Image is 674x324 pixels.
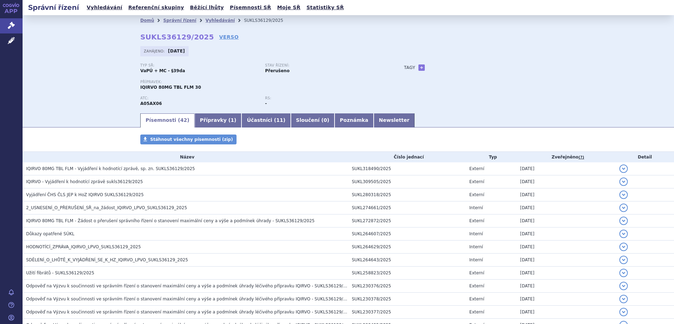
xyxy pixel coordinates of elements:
span: Interní [469,257,483,262]
a: Moje SŘ [275,3,302,12]
td: SUKL309505/2025 [348,175,466,188]
td: [DATE] [516,201,615,214]
span: Externí [469,192,484,197]
span: Důkazy opatřené SÚKL [26,231,74,236]
a: Písemnosti SŘ [228,3,273,12]
span: Interní [469,205,483,210]
strong: Přerušeno [265,68,289,73]
span: Zahájeno: [144,48,166,54]
td: [DATE] [516,188,615,201]
td: [DATE] [516,162,615,175]
th: Název [23,152,348,162]
td: SUKL264643/2025 [348,254,466,267]
a: Správní řízení [163,18,196,23]
span: Odpověď na Výzvu k součinnosti ve správním řízení o stanovení maximální ceny a výše a podmínek úh... [26,283,354,288]
span: Externí [469,218,484,223]
th: Detail [616,152,674,162]
td: [DATE] [516,175,615,188]
a: Vyhledávání [206,18,235,23]
td: [DATE] [516,267,615,280]
span: Externí [469,166,484,171]
td: SUKL230377/2025 [348,306,466,319]
button: detail [619,164,628,173]
p: Stav řízení: [265,63,383,68]
td: [DATE] [516,306,615,319]
a: Poznámka [335,113,374,127]
span: Interní [469,244,483,249]
button: detail [619,269,628,277]
td: [DATE] [516,241,615,254]
th: Typ [466,152,516,162]
td: [DATE] [516,228,615,241]
button: detail [619,256,628,264]
span: 11 [276,117,283,123]
span: Externí [469,310,484,314]
span: Externí [469,283,484,288]
a: Sloučení (0) [291,113,335,127]
strong: SUKLS36129/2025 [140,33,214,41]
td: SUKL280318/2025 [348,188,466,201]
span: Externí [469,270,484,275]
button: detail [619,217,628,225]
abbr: (?) [578,155,584,160]
span: Odpověď na Výzvu k součinnosti ve správním řízení o stanovení maximální ceny a výše a podmínek úh... [26,297,354,301]
a: VERSO [219,33,239,40]
h2: Správní řízení [23,2,85,12]
p: Typ SŘ: [140,63,258,68]
th: Číslo jednací [348,152,466,162]
strong: - [265,101,267,106]
span: IQIRVO - Vyjádření k hodnotící zprávě sukls36129/2025 [26,179,143,184]
span: Užití fibrátů - SUKLS36129/2025 [26,270,94,275]
a: Newsletter [374,113,415,127]
button: detail [619,308,628,316]
th: Zveřejněno [516,152,615,162]
p: ATC: [140,96,258,100]
button: detail [619,282,628,290]
span: Vyjádření ČHS ČLS JEP k HoZ IQIRVO SUKLS36129/2025 [26,192,144,197]
span: Stáhnout všechny písemnosti (zip) [150,137,233,142]
a: + [418,64,425,71]
a: Přípravky (1) [195,113,241,127]
span: HODNOTÍCÍ_ZPRÁVA_IQIRVO_LPVO_SUKLS36129_2025 [26,244,141,249]
span: Externí [469,297,484,301]
span: Externí [469,179,484,184]
td: SUKL274661/2025 [348,201,466,214]
h3: Tagy [404,63,415,72]
a: Domů [140,18,154,23]
td: [DATE] [516,280,615,293]
a: Vyhledávání [85,3,124,12]
td: SUKL258823/2025 [348,267,466,280]
button: detail [619,295,628,303]
a: Referenční skupiny [126,3,186,12]
td: [DATE] [516,214,615,228]
span: 42 [180,117,187,123]
button: detail [619,243,628,251]
a: Běžící lhůty [188,3,226,12]
td: SUKL264607/2025 [348,228,466,241]
span: Interní [469,231,483,236]
span: Odpověď na Výzvu k součinnosti ve správním řízení o stanovení maximální ceny a výše a podmínek úh... [26,310,354,314]
p: Přípravek: [140,80,390,84]
button: detail [619,204,628,212]
span: 0 [324,117,327,123]
button: detail [619,191,628,199]
a: Statistiky SŘ [304,3,346,12]
strong: VaPÚ + MC - §39da [140,68,185,73]
span: IQIRVO 80MG TBL FLM 30 [140,85,201,90]
td: SUKL230376/2025 [348,280,466,293]
span: 1 [231,117,234,123]
a: Písemnosti (42) [140,113,195,127]
li: SUKLS36129/2025 [244,15,292,26]
strong: [DATE] [168,49,185,54]
td: SUKL272872/2025 [348,214,466,228]
td: SUKL264629/2025 [348,241,466,254]
a: Účastníci (11) [241,113,290,127]
button: detail [619,177,628,186]
span: IQIRVO 80MG TBL FLM - Žádost o přerušení správního řízení o stanovení maximální ceny a výše a pod... [26,218,315,223]
span: SDĚLENÍ_O_LHŮTĚ_K_VYJÁDŘENÍ_SE_K_HZ_IQIRVO_LPVO_SUKLS36129_2025 [26,257,188,262]
span: 2_USNESENÍ_O_PŘERUŠENÍ_SŘ_na_žádost_IQIRVO_LPVO_SUKLS36129_2025 [26,205,187,210]
button: detail [619,230,628,238]
td: [DATE] [516,254,615,267]
td: SUKL318490/2025 [348,162,466,175]
strong: ELAFIBRANOR [140,101,162,106]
